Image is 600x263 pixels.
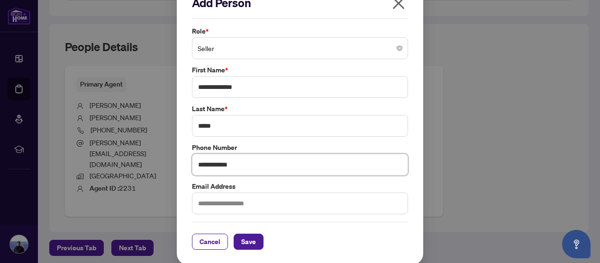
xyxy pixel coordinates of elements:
label: First Name [192,65,408,75]
span: Seller [198,39,402,57]
label: Role [192,26,408,36]
span: Save [241,234,256,249]
button: Save [234,234,264,250]
label: Last Name [192,104,408,114]
span: Cancel [200,234,220,249]
span: close-circle [397,45,402,51]
button: Cancel [192,234,228,250]
label: Phone Number [192,142,408,153]
button: Open asap [562,230,591,258]
label: Email Address [192,181,408,192]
